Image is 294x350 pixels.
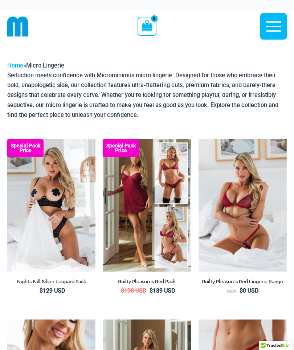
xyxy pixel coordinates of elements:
a: Nights Fall Silver Leopard 1036 Bra 6046 Thong 09v2 Nights Fall Silver Leopard 1036 Bra 6046 Thon... [7,139,95,272]
a: Guilty Pleasures Red 1045 Bra 689 Micro 05Guilty Pleasures Red 1045 Bra 689 Micro 06Guilty Pleasu... [199,139,287,272]
span: $ [40,287,43,294]
bdi: 198 USD [121,287,146,294]
b: Special Pack Price [7,143,44,153]
bdi: 129 USD [40,287,65,294]
h2: Guilty Pleasures Red Lingerie Range [199,278,287,285]
span: $ [240,287,243,294]
img: cropped mm emblem [7,16,28,37]
span: Micro Lingerie [26,62,64,69]
span: $ [121,287,124,294]
a: Home [7,62,23,69]
span: » [7,62,64,69]
h2: Nights Fall Silver Leopard Pack [7,278,95,285]
a: Guilty Pleasures Red Pack [103,278,191,287]
img: Guilty Pleasures Red 1045 Bra 689 Micro 05 [199,139,287,272]
a: Nights Fall Silver Leopard Pack [7,278,95,287]
span: From: [227,289,238,293]
p: Seduction meets confidence with Microminimus micro lingerie. Designed for those who embrace their... [7,70,287,119]
span: $ [150,287,153,294]
img: Nights Fall Silver Leopard 1036 Bra 6046 Thong 09v2 [7,139,95,272]
bdi: 0 USD [240,287,258,294]
b: Special Pack Price [103,143,139,153]
img: Guilty Pleasures Red Collection Pack F [103,139,191,272]
a: Guilty Pleasures Red Collection Pack F Guilty Pleasures Red Collection Pack BGuilty Pleasures Red... [103,139,191,272]
h2: Guilty Pleasures Red Pack [103,278,191,285]
bdi: 189 USD [150,287,175,294]
a: Guilty Pleasures Red Lingerie Range [199,278,287,287]
a: View Shopping Cart, empty [138,17,156,36]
